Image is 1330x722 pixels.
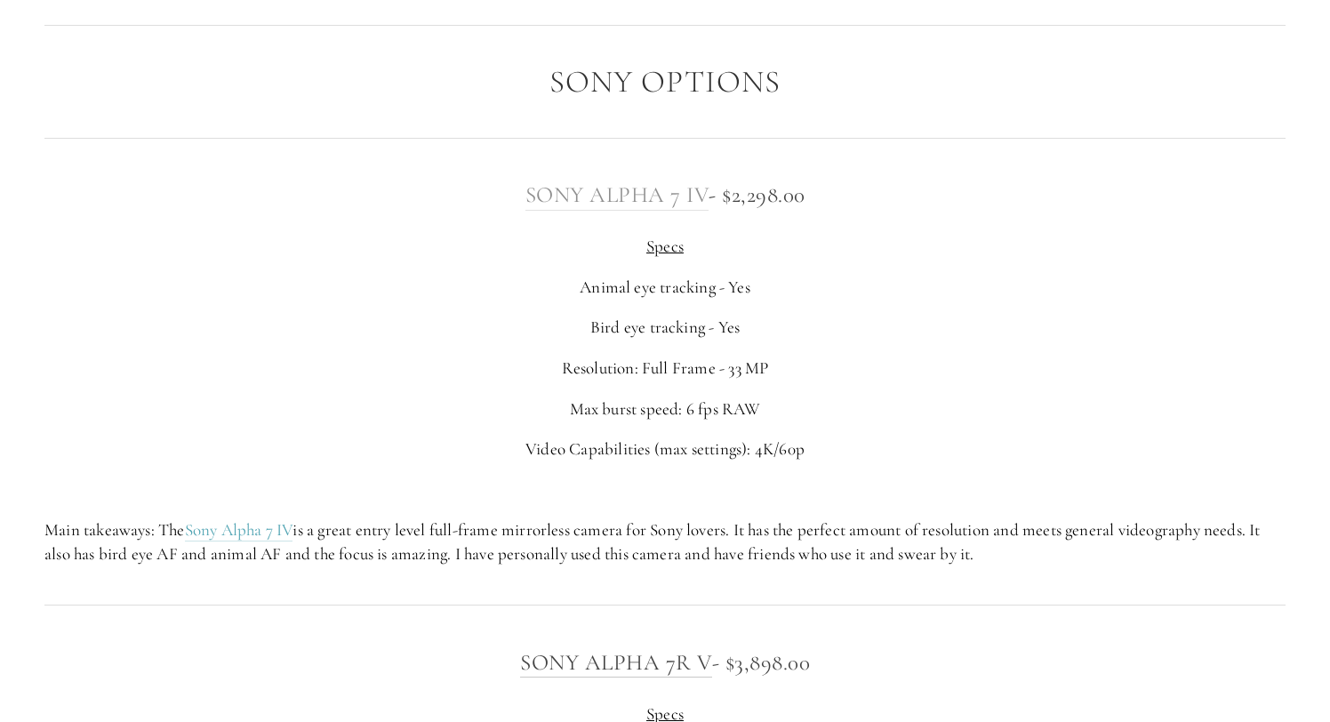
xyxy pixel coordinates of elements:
[646,236,684,256] span: Specs
[520,649,712,678] a: Sony Alpha 7R V
[44,645,1286,680] h3: - $3,898.00
[44,177,1286,213] h3: - $2,298.00
[44,437,1286,461] p: Video Capabilities (max settings): 4K/60p
[44,518,1286,566] p: Main takeaways: The is a great entry level full-frame mirrorless camera for Sony lovers. It has t...
[44,276,1286,300] p: Animal eye tracking - Yes
[44,397,1286,421] p: Max burst speed: 6 fps RAW
[525,181,709,210] a: Sony Alpha 7 IV
[44,316,1286,340] p: Bird eye tracking - Yes
[185,519,293,541] a: Sony Alpha 7 IV
[44,65,1286,100] h2: Sony Options
[44,357,1286,381] p: Resolution: Full Frame - 33 MP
